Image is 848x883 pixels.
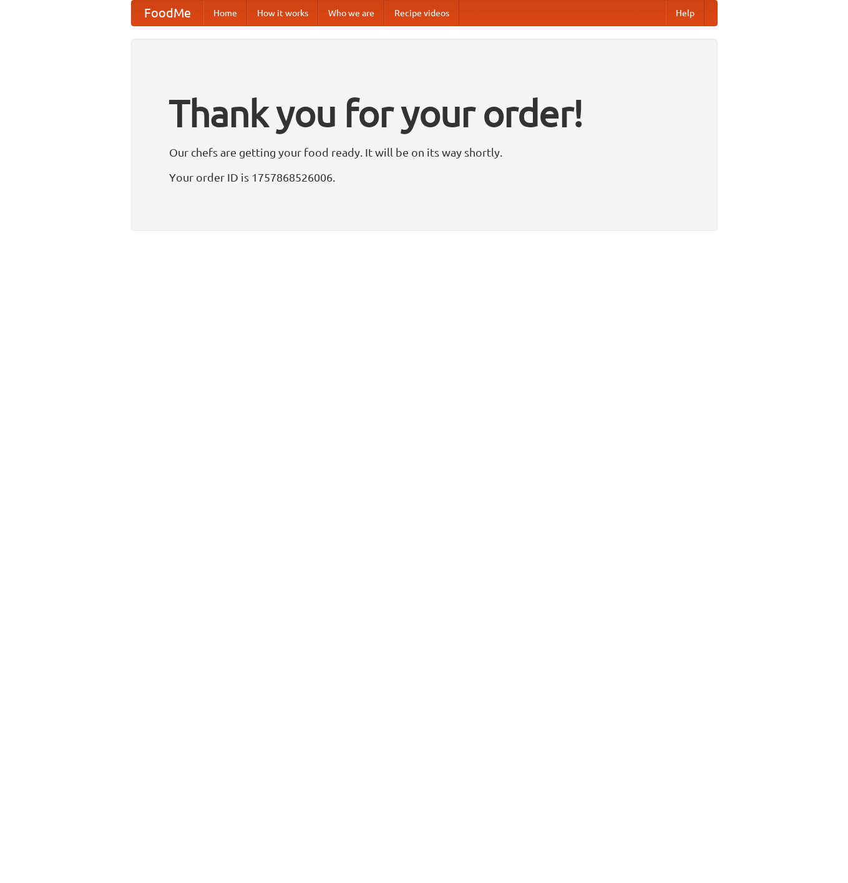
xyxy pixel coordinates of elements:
a: FoodMe [132,1,203,26]
a: Recipe videos [384,1,459,26]
h1: Thank you for your order! [169,83,680,143]
a: Help [666,1,704,26]
p: Our chefs are getting your food ready. It will be on its way shortly. [169,143,680,162]
a: Home [203,1,247,26]
p: Your order ID is 1757868526006. [169,168,680,187]
a: Who we are [318,1,384,26]
a: How it works [247,1,318,26]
